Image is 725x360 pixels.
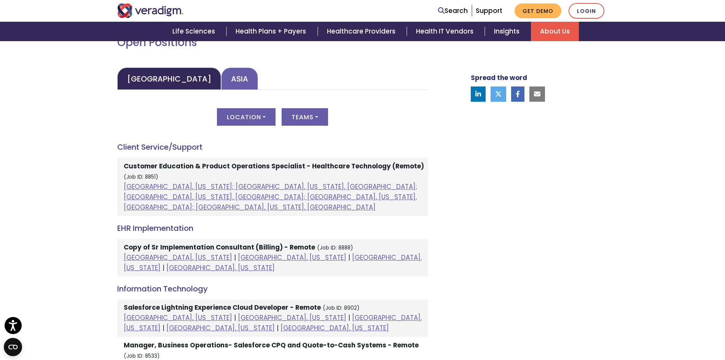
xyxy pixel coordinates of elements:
a: [GEOGRAPHIC_DATA], [US_STATE] [238,253,346,262]
h2: Open Positions [117,36,428,49]
a: Asia [221,67,258,90]
small: (Job ID: 8851) [124,173,158,181]
a: [GEOGRAPHIC_DATA], [US_STATE] [166,263,275,272]
a: [GEOGRAPHIC_DATA], [US_STATE] [124,253,422,272]
a: Login [569,3,604,19]
strong: Salesforce Lightning Experience Cloud Developer - Remote [124,303,321,312]
strong: Copy of Sr Implementation Consultant (Billing) - Remote [124,243,315,252]
button: Location [217,108,276,126]
a: [GEOGRAPHIC_DATA], [US_STATE] [124,253,232,262]
h4: Information Technology [117,284,428,293]
span: | [234,253,236,262]
a: Get Demo [515,3,561,18]
a: About Us [531,22,579,41]
button: Teams [282,108,328,126]
h4: Client Service/Support [117,142,428,152]
a: [GEOGRAPHIC_DATA], [US_STATE] [166,323,275,333]
span: | [163,323,164,333]
small: (Job ID: 8902) [323,304,360,312]
a: [GEOGRAPHIC_DATA], [US_STATE] [280,323,389,333]
h4: EHR Implementation [117,224,428,233]
a: Support [476,6,502,15]
a: Life Sciences [163,22,226,41]
strong: Manager, Business Operations- Salesforce CPQ and Quote-to-Cash Systems - Remote [124,341,419,350]
small: (Job ID: 8888) [317,244,353,251]
span: | [277,323,279,333]
span: | [234,313,236,322]
strong: Spread the word [471,73,527,82]
a: [GEOGRAPHIC_DATA], [US_STATE]; [GEOGRAPHIC_DATA], [US_STATE], [GEOGRAPHIC_DATA]; [GEOGRAPHIC_DATA... [124,182,417,212]
span: | [348,253,350,262]
a: [GEOGRAPHIC_DATA], [US_STATE] [124,313,232,322]
a: Insights [485,22,531,41]
a: [GEOGRAPHIC_DATA], [US_STATE] [238,313,346,322]
a: Health IT Vendors [407,22,485,41]
strong: Customer Education & Product Operations Specialist - Healthcare Technology (Remote) [124,162,424,171]
small: (Job ID: 8533) [124,352,160,360]
a: Health Plans + Payers [226,22,317,41]
img: Veradigm logo [117,3,184,18]
a: [GEOGRAPHIC_DATA] [117,67,221,90]
span: | [163,263,164,272]
a: Search [438,6,468,16]
a: Healthcare Providers [318,22,407,41]
span: | [348,313,350,322]
button: Open CMP widget [4,338,22,356]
